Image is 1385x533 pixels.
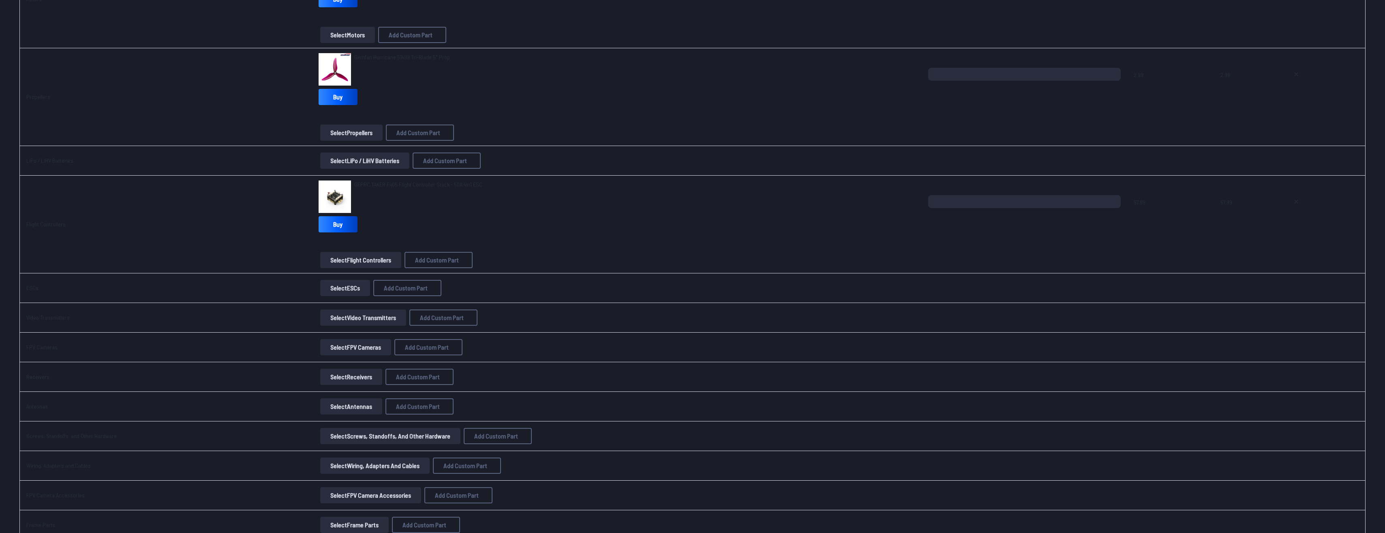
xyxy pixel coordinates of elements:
a: FPV Cameras [26,344,58,350]
button: SelectReceivers [320,369,382,385]
button: SelectAntennas [320,398,382,415]
span: Add Custom Part [396,374,440,380]
button: SelectVideo Transmitters [320,309,406,326]
a: SelectScrews, Standoffs, and Other Hardware [319,428,462,444]
button: SelectMotors [320,27,375,43]
button: Add Custom Part [373,280,441,296]
a: SelectESCs [319,280,372,296]
img: image [319,53,351,86]
a: Frame Parts [26,521,55,528]
button: Add Custom Part [464,428,532,444]
a: ESCs [26,284,39,291]
a: SelectFlight Controllers [319,252,403,268]
button: Add Custom Part [378,27,446,43]
a: Propellers [26,93,50,100]
button: Add Custom Part [394,339,462,355]
button: Add Custom Part [386,125,454,141]
a: SelectFPV Cameras [319,339,393,355]
a: Wiring, Adapters and Cables [26,462,91,469]
button: SelectScrews, Standoffs, and Other Hardware [320,428,460,444]
button: Add Custom Part [385,398,454,415]
a: SelectMotors [319,27,377,43]
button: SelectFrame Parts [320,517,389,533]
span: GEPRC TAKER F405 Flight Controller Stack - 50A 4in1 ESC [354,181,482,188]
a: SelectFrame Parts [319,517,390,533]
a: Antennas [26,403,48,410]
button: Add Custom Part [409,309,477,326]
button: SelectFlight Controllers [320,252,401,268]
span: Add Custom Part [402,522,446,528]
a: FPV Camera Accessories [26,492,85,499]
a: SelectFPV Camera Accessories [319,487,423,503]
button: SelectESCs [320,280,370,296]
span: Add Custom Part [435,492,479,499]
span: 2.99 [1134,68,1208,107]
button: SelectLiPo / LiHV Batteries [320,153,409,169]
span: Add Custom Part [423,157,467,164]
a: LiPo / LiHV Batteries [26,157,73,164]
button: Add Custom Part [392,517,460,533]
span: 2.99 [1220,68,1273,107]
button: Add Custom Part [433,458,501,474]
span: 57.99 [1134,195,1208,234]
a: Buy [319,89,357,105]
a: SelectVideo Transmitters [319,309,408,326]
a: SelectPropellers [319,125,384,141]
a: SelectAntennas [319,398,384,415]
a: Buy [319,216,357,232]
a: Receivers [26,373,49,380]
a: Flight Controllers [26,221,66,228]
a: SelectReceivers [319,369,384,385]
a: Video Transmitters [26,314,70,321]
button: SelectPropellers [320,125,383,141]
button: Add Custom Part [405,252,473,268]
img: image [319,181,351,213]
span: Add Custom Part [396,129,440,136]
button: Add Custom Part [424,487,492,503]
a: SelectLiPo / LiHV Batteries [319,153,411,169]
a: Screws, Standoffs, and Other Hardware [26,432,117,439]
button: SelectFPV Cameras [320,339,391,355]
button: SelectWiring, Adapters and Cables [320,458,430,474]
span: Add Custom Part [396,403,440,410]
span: Add Custom Part [405,344,449,350]
span: Add Custom Part [474,433,518,439]
span: Gemfan Hurricane 51499 Tri-Blade 5" Prop [354,54,450,60]
span: 57.99 [1220,195,1273,234]
span: Add Custom Part [420,314,464,321]
span: Add Custom Part [443,462,487,469]
button: Add Custom Part [413,153,481,169]
a: SelectWiring, Adapters and Cables [319,458,431,474]
a: GEPRC TAKER F405 Flight Controller Stack - 50A 4in1 ESC [354,181,482,189]
button: Add Custom Part [385,369,454,385]
span: Add Custom Part [389,32,432,38]
a: Gemfan Hurricane 51499 Tri-Blade 5" Prop [354,53,450,61]
span: Add Custom Part [415,257,459,263]
span: Add Custom Part [384,285,428,291]
button: SelectFPV Camera Accessories [320,487,421,503]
